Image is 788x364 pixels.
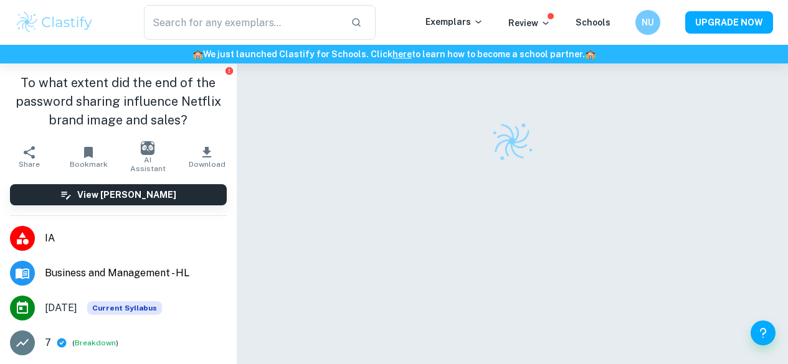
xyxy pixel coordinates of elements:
a: Schools [576,17,610,27]
button: Help and Feedback [751,320,776,345]
span: Current Syllabus [87,301,162,315]
span: 🏫 [585,49,596,59]
span: Bookmark [70,160,108,169]
input: Search for any exemplars... [144,5,341,40]
span: Download [189,160,225,169]
h1: To what extent did the end of the password sharing influence Netflix brand image and sales? [10,73,227,129]
p: 7 [45,335,51,350]
button: Bookmark [59,139,118,174]
button: View [PERSON_NAME] [10,184,227,205]
h6: We just launched Clastify for Schools. Click to learn how to become a school partner. [2,47,786,61]
span: Share [19,160,40,169]
button: UPGRADE NOW [685,11,773,34]
h6: View [PERSON_NAME] [77,188,176,202]
button: Breakdown [75,337,116,348]
img: AI Assistant [141,141,154,155]
img: Clastify logo [15,10,94,35]
p: Review [508,16,551,30]
button: NU [635,10,660,35]
span: 🏫 [192,49,203,59]
span: Business and Management - HL [45,266,227,281]
img: Clastify logo [485,114,539,169]
span: AI Assistant [126,156,170,173]
h6: NU [641,16,655,29]
div: This exemplar is based on the current syllabus. Feel free to refer to it for inspiration/ideas wh... [87,301,162,315]
p: Exemplars [425,15,483,29]
button: Download [178,139,237,174]
span: ( ) [72,337,118,349]
a: here [392,49,412,59]
button: AI Assistant [118,139,178,174]
button: Report issue [225,66,234,75]
span: [DATE] [45,301,77,315]
span: IA [45,231,227,246]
